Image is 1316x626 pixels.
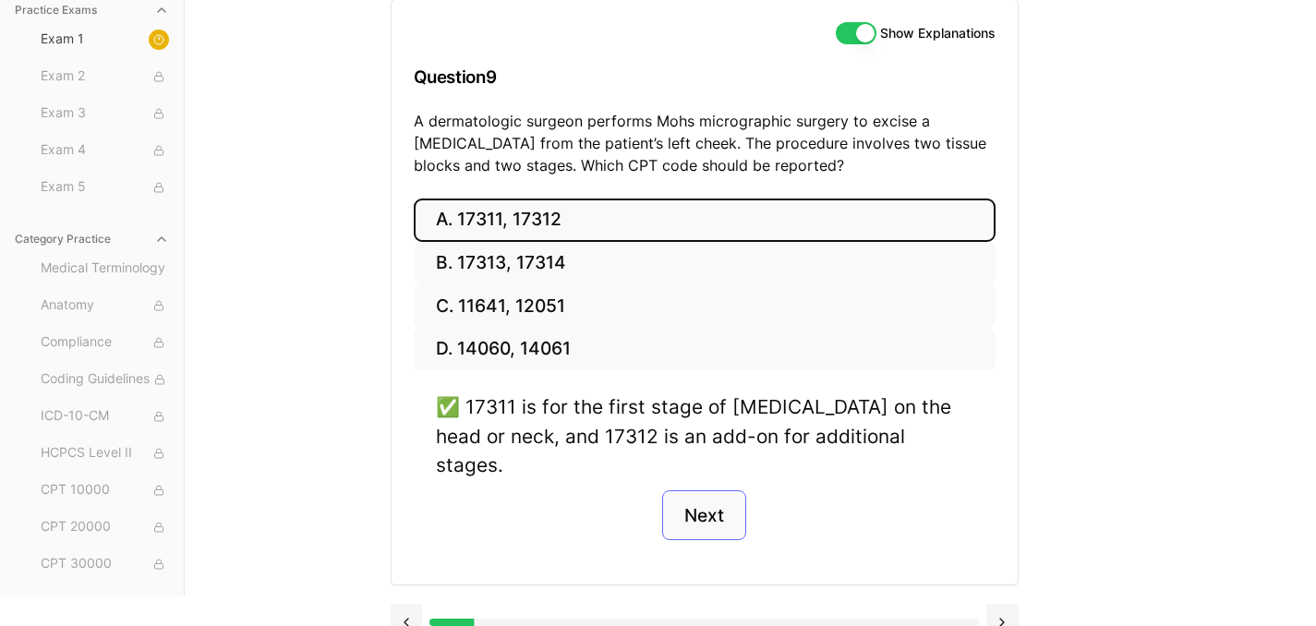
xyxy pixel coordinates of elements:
button: Exam 2 [33,62,176,91]
button: Anatomy [33,291,176,320]
span: HCPCS Level II [41,443,169,463]
span: Compliance [41,332,169,353]
span: Anatomy [41,295,169,316]
button: A. 17311, 17312 [414,199,996,242]
span: CPT 10000 [41,480,169,500]
button: Next [662,490,746,540]
h3: Question 9 [414,50,996,104]
button: HCPCS Level II [33,439,176,468]
button: CPT 20000 [33,512,176,542]
button: B. 17313, 17314 [414,242,996,285]
button: CPT 10000 [33,476,176,505]
span: Exam 1 [41,30,169,50]
button: Exam 3 [33,99,176,128]
button: Exam 1 [33,25,176,54]
span: Exam 4 [41,140,169,161]
span: Exam 3 [41,103,169,124]
button: Medical Terminology [33,254,176,283]
button: CPT 30000 [33,549,176,579]
button: C. 11641, 12051 [414,284,996,328]
button: ICD-10-CM [33,402,176,431]
span: Exam 5 [41,177,169,198]
span: CPT 30000 [41,554,169,574]
button: Category Practice [7,224,176,254]
button: Exam 5 [33,173,176,202]
button: Exam 4 [33,136,176,165]
p: A dermatologic surgeon performs Mohs micrographic surgery to excise a [MEDICAL_DATA] from the pat... [414,110,996,176]
span: Medical Terminology [41,259,169,279]
button: Coding Guidelines [33,365,176,394]
div: ✅ 17311 is for the first stage of [MEDICAL_DATA] on the head or neck, and 17312 is an add-on for ... [436,392,973,479]
span: ICD-10-CM [41,406,169,427]
button: Compliance [33,328,176,357]
span: CPT 20000 [41,517,169,537]
button: D. 14060, 14061 [414,328,996,371]
label: Show Explanations [880,27,996,40]
span: Coding Guidelines [41,369,169,390]
span: Exam 2 [41,66,169,87]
